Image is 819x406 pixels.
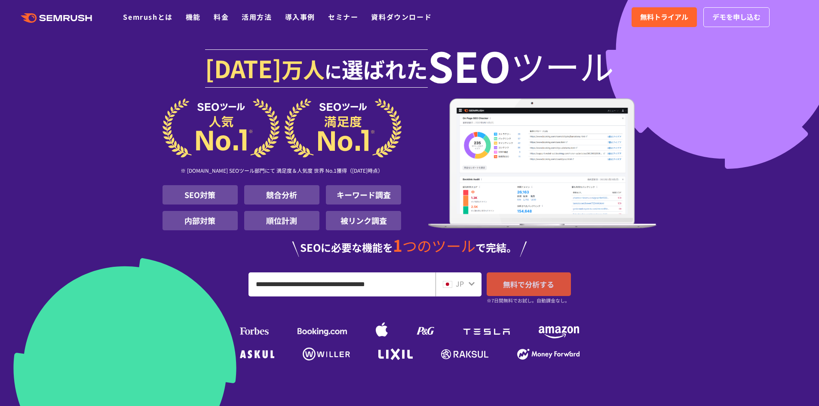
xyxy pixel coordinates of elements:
[285,12,315,22] a: 導入事例
[487,296,570,305] small: ※7日間無料でお試し。自動課金なし。
[325,58,342,83] span: に
[163,211,238,230] li: 内部対策
[205,51,282,85] span: [DATE]
[163,237,657,257] div: SEOに必要な機能を
[342,53,428,84] span: 選ばれた
[640,12,688,23] span: 無料トライアル
[282,53,325,84] span: 万人
[328,12,358,22] a: セミナー
[402,235,475,256] span: つのツール
[487,272,571,296] a: 無料で分析する
[163,185,238,205] li: SEO対策
[371,12,432,22] a: 資料ダウンロード
[214,12,229,22] a: 料金
[475,240,517,255] span: で完結。
[249,273,435,296] input: URL、キーワードを入力してください
[393,233,402,256] span: 1
[123,12,172,22] a: Semrushとは
[712,12,761,23] span: デモを申し込む
[163,158,402,185] div: ※ [DOMAIN_NAME] SEOツール部門にて 満足度＆人気度 世界 No.1獲得（[DATE]時点）
[244,211,319,230] li: 順位計測
[511,48,614,82] span: ツール
[632,7,697,27] a: 無料トライアル
[503,279,554,290] span: 無料で分析する
[326,185,401,205] li: キーワード調査
[428,48,511,82] span: SEO
[456,278,464,289] span: JP
[244,185,319,205] li: 競合分析
[326,211,401,230] li: 被リンク調査
[186,12,201,22] a: 機能
[703,7,770,27] a: デモを申し込む
[242,12,272,22] a: 活用方法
